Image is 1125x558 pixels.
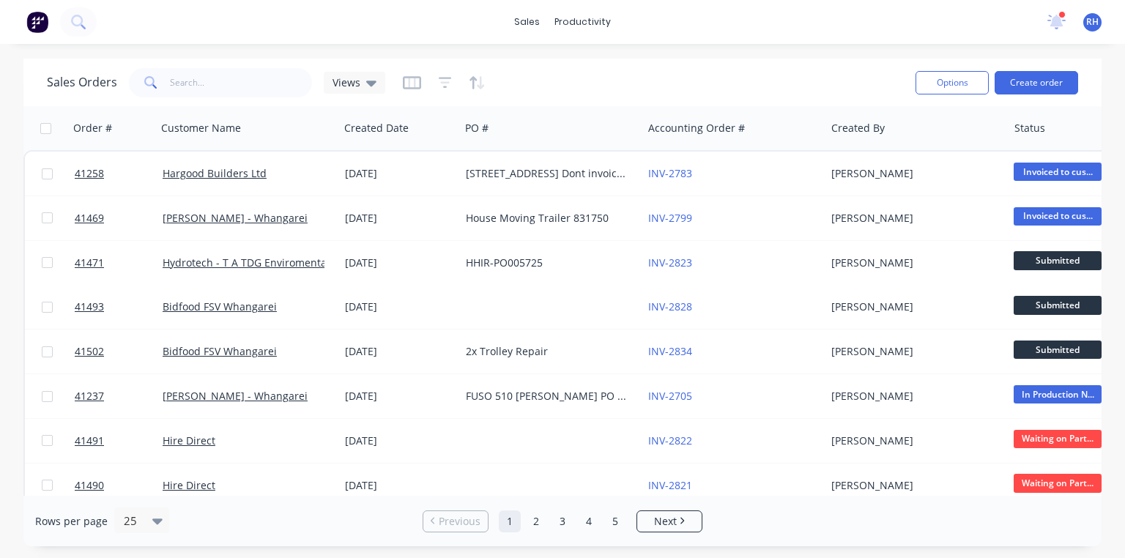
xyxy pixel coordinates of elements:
[163,389,308,403] a: [PERSON_NAME] - Whangarei
[648,434,692,447] a: INV-2822
[648,211,692,225] a: INV-2799
[465,121,489,135] div: PO #
[916,71,989,94] button: Options
[163,300,277,313] a: Bidfood FSV Whangarei
[75,211,104,226] span: 41469
[831,478,994,493] div: [PERSON_NAME]
[75,285,163,329] a: 41493
[26,11,48,33] img: Factory
[466,389,628,403] div: FUSO 510 [PERSON_NAME] PO 825751
[648,300,692,313] a: INV-2828
[1014,163,1102,181] span: Invoiced to cus...
[75,374,163,418] a: 41237
[161,121,241,135] div: Customer Name
[423,514,488,529] a: Previous page
[499,510,521,532] a: Page 1 is your current page
[654,514,677,529] span: Next
[831,211,994,226] div: [PERSON_NAME]
[417,510,708,532] ul: Pagination
[170,68,313,97] input: Search...
[75,196,163,240] a: 41469
[75,419,163,463] a: 41491
[75,300,104,314] span: 41493
[648,166,692,180] a: INV-2783
[75,389,104,403] span: 41237
[648,256,692,269] a: INV-2823
[345,434,454,448] div: [DATE]
[1086,15,1099,29] span: RH
[831,389,994,403] div: [PERSON_NAME]
[466,256,628,270] div: HHIR-PO005725
[1014,207,1102,226] span: Invoiced to cus...
[831,121,885,135] div: Created By
[345,478,454,493] div: [DATE]
[75,166,104,181] span: 41258
[637,514,702,529] a: Next page
[75,256,104,270] span: 41471
[648,389,692,403] a: INV-2705
[578,510,600,532] a: Page 4
[995,71,1078,94] button: Create order
[333,75,360,90] span: Views
[831,344,994,359] div: [PERSON_NAME]
[466,166,628,181] div: [STREET_ADDRESS] Dont invoice as this amount. Is Quoted
[648,478,692,492] a: INV-2821
[1014,430,1102,448] span: Waiting on Part...
[75,434,104,448] span: 41491
[648,121,745,135] div: Accounting Order #
[345,256,454,270] div: [DATE]
[1014,474,1102,492] span: Waiting on Part...
[1014,341,1102,359] span: Submitted
[75,152,163,196] a: 41258
[345,344,454,359] div: [DATE]
[507,11,547,33] div: sales
[73,121,112,135] div: Order #
[345,300,454,314] div: [DATE]
[75,241,163,285] a: 41471
[552,510,573,532] a: Page 3
[1014,385,1102,403] span: In Production N...
[439,514,480,529] span: Previous
[345,166,454,181] div: [DATE]
[831,166,994,181] div: [PERSON_NAME]
[1014,251,1102,269] span: Submitted
[75,344,104,359] span: 41502
[466,344,628,359] div: 2x Trolley Repair
[1014,296,1102,314] span: Submitted
[345,389,454,403] div: [DATE]
[163,166,267,180] a: Hargood Builders Ltd
[525,510,547,532] a: Page 2
[1014,121,1045,135] div: Status
[344,121,409,135] div: Created Date
[75,330,163,373] a: 41502
[345,211,454,226] div: [DATE]
[75,478,104,493] span: 41490
[47,75,117,89] h1: Sales Orders
[163,434,215,447] a: Hire Direct
[35,514,108,529] span: Rows per page
[547,11,618,33] div: productivity
[831,300,994,314] div: [PERSON_NAME]
[648,344,692,358] a: INV-2834
[831,434,994,448] div: [PERSON_NAME]
[466,211,628,226] div: House Moving Trailer 831750
[163,211,308,225] a: [PERSON_NAME] - Whangarei
[163,256,369,269] a: Hydrotech - T A TDG Enviromental Limited
[831,256,994,270] div: [PERSON_NAME]
[604,510,626,532] a: Page 5
[163,478,215,492] a: Hire Direct
[163,344,277,358] a: Bidfood FSV Whangarei
[75,464,163,507] a: 41490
